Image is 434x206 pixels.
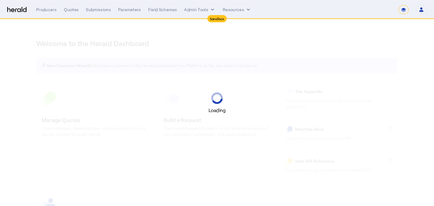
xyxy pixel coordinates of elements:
img: Herald Logo [7,7,27,13]
button: Resources dropdown menu [223,7,251,13]
div: Submissions [86,7,111,13]
button: internal dropdown menu [184,7,215,13]
div: Sandbox [207,15,227,22]
div: Field Schemas [148,7,177,13]
div: Quotes [64,7,79,13]
div: Producers [36,7,57,13]
div: Parameters [118,7,141,13]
